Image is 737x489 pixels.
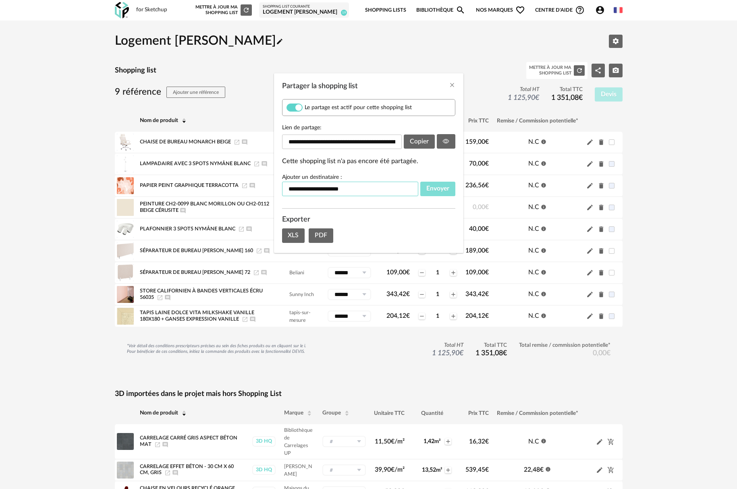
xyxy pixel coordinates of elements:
[282,228,305,243] button: XLS
[274,73,463,253] div: Partager la shopping list
[449,81,455,90] button: Close
[288,232,299,238] span: XLS
[404,135,435,149] button: Copier
[282,124,455,131] label: Lien de partage:
[282,157,455,166] div: Cette shopping list n'a pas encore été partagée.
[309,228,333,243] button: PDF
[282,215,455,224] div: Exporter
[410,138,429,145] span: Copier
[426,185,449,192] span: Envoyer
[420,182,455,196] button: Envoyer
[305,104,412,111] span: Le partage est actif pour cette shopping list
[282,83,358,90] span: Partager la shopping list
[282,174,342,180] label: Ajouter un destinataire :
[315,232,327,238] span: PDF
